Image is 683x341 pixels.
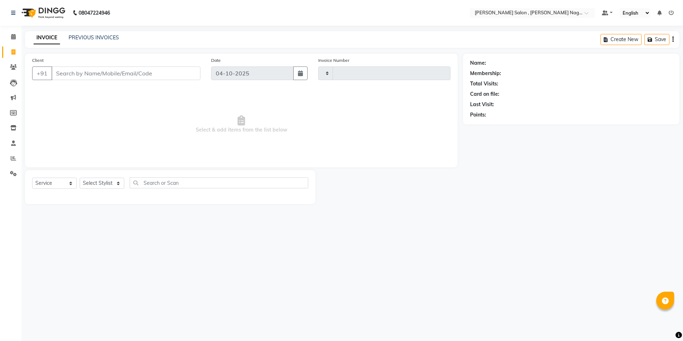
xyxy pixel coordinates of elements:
button: +91 [32,66,52,80]
button: Save [644,34,669,45]
label: Date [211,57,221,64]
input: Search by Name/Mobile/Email/Code [51,66,200,80]
b: 08047224946 [79,3,110,23]
button: Create New [600,34,642,45]
a: INVOICE [34,31,60,44]
span: Select & add items from the list below [32,89,450,160]
label: Invoice Number [318,57,349,64]
label: Client [32,57,44,64]
a: PREVIOUS INVOICES [69,34,119,41]
input: Search or Scan [130,177,308,188]
div: Name: [470,59,486,67]
div: Card on file: [470,90,499,98]
div: Points: [470,111,486,119]
img: logo [18,3,67,23]
div: Total Visits: [470,80,498,88]
div: Last Visit: [470,101,494,108]
div: Membership: [470,70,501,77]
